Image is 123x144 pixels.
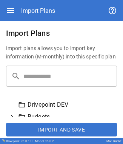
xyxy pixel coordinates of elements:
[45,139,54,143] span: v 5.0.2
[6,139,34,143] div: Drivepoint
[18,112,114,121] div: Budgets
[21,7,55,14] div: Import Plans
[6,123,117,136] button: Import and Save
[21,139,34,143] span: v 6.0.109
[106,139,121,143] div: Mad Rabbit
[35,139,54,143] div: Model
[6,27,117,39] h6: Import Plans
[11,72,20,81] span: search
[18,100,114,109] div: Drivepoint DEV
[2,139,5,142] img: Drivepoint
[6,44,117,61] h6: Import plans allows you to import key information (M-monthly) into this specific plan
